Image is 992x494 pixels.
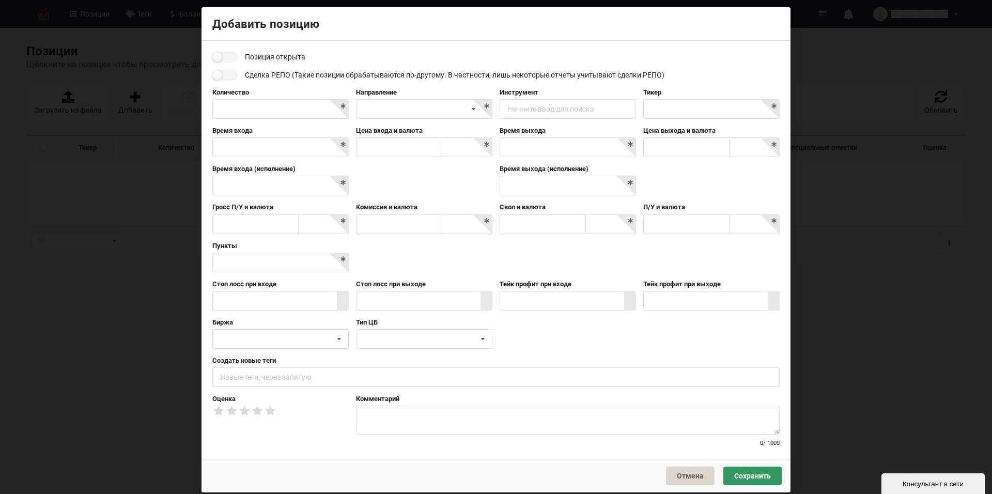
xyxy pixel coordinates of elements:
[643,126,780,135] label: Цена выхода и валюта
[500,164,636,174] label: Время выхода (исполнение)
[212,241,349,251] label: Пункты
[202,7,791,41] div: Добавить позицию
[212,164,349,174] label: Время входа (исполнение)
[212,367,780,387] input: Новые теги, через запятую
[212,70,664,81] label: Сделка РЕПО (Такие позиции обрабатываются по-другому. В частности, лишь некоторые отчеты учитываю...
[356,88,492,97] label: Направление
[508,105,594,113] div: Начните ввод для поиска
[212,280,349,289] label: Стоп лосс при входе
[212,203,349,212] label: Гросс П/У и валюта
[212,126,349,135] label: Время входа
[643,88,780,97] label: Тикер
[500,126,636,135] label: Время выхода
[666,467,715,485] button: Отмена
[212,356,780,365] label: Создать новые теги
[356,318,492,327] label: Тип ЦБ
[500,280,636,289] label: Тейк профит при входе
[881,471,987,494] iframe: chat widget
[212,52,305,63] label: Позиция открыта
[760,440,780,446] small: 0 / 1000
[643,280,780,289] label: Тейк профит при выходе
[212,394,349,404] label: Оценка
[356,394,780,404] label: Комментарий
[212,318,349,327] label: Биржа
[356,203,492,212] label: Комиссия и валюта
[500,203,636,212] label: Своп и валюта
[212,88,349,97] label: Количество
[643,203,780,212] label: П/У и валюта
[723,467,782,485] button: Сохранить
[356,126,492,135] label: Цена входа и валюта
[356,280,492,289] label: Стоп лосс при выходе
[500,88,636,97] label: Инструмент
